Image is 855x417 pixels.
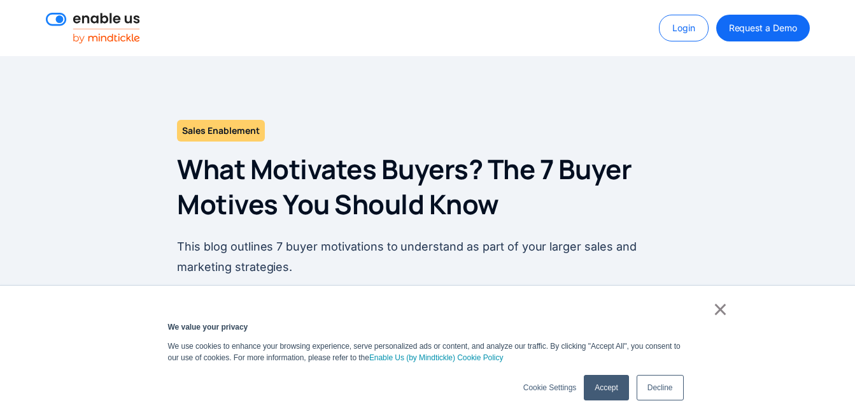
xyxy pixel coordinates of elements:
[637,375,684,400] a: Decline
[716,15,810,41] a: Request a Demo
[523,382,576,393] a: Cookie Settings
[369,352,504,363] a: Enable Us (by Mindtickle) Cookie Policy
[177,237,678,277] p: This blog outlines 7 buyer motivations to understand as part of your larger sales and marketing s...
[177,152,678,221] h1: What Motivates Buyers? The 7 Buyer Motives You Should Know
[713,304,728,315] a: ×
[584,375,628,400] a: Accept
[168,323,248,332] strong: We value your privacy
[177,120,265,142] h2: Sales Enablement
[168,340,688,363] p: We use cookies to enhance your browsing experience, serve personalized ads or content, and analyz...
[659,15,709,41] a: Login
